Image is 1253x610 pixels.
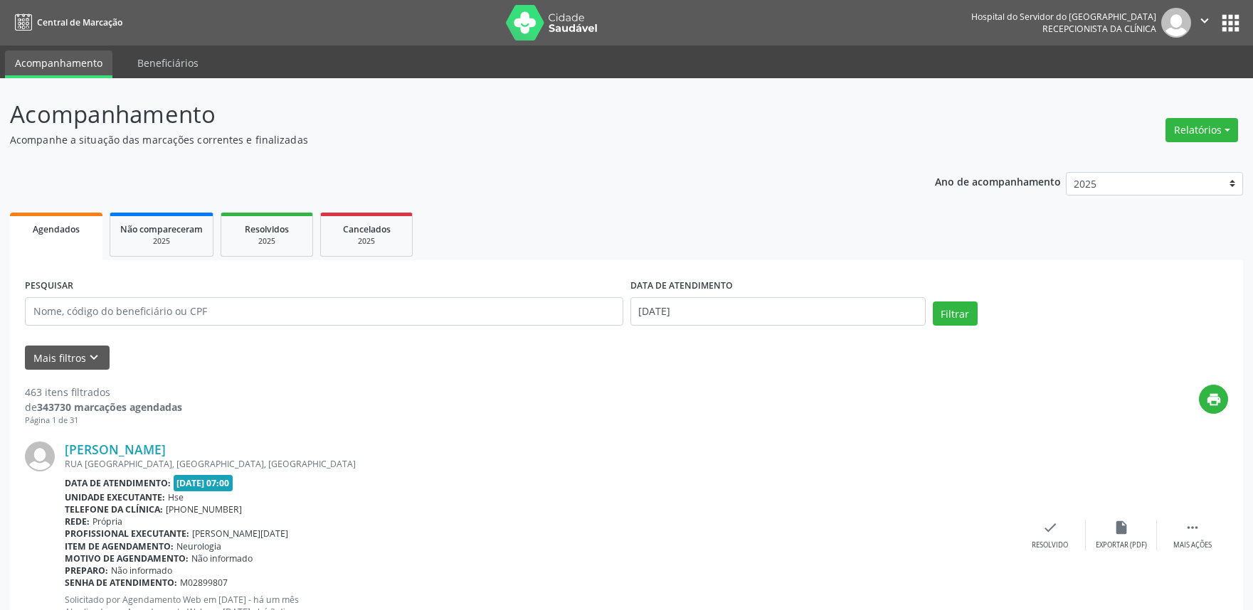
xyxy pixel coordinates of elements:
[1042,520,1058,535] i: check
[935,172,1061,190] p: Ano de acompanhamento
[65,577,177,589] b: Senha de atendimento:
[343,223,391,235] span: Cancelados
[65,442,166,457] a: [PERSON_NAME]
[25,385,182,400] div: 463 itens filtrados
[37,16,122,28] span: Central de Marcação
[10,132,873,147] p: Acompanhe a situação das marcações correntes e finalizadas
[630,275,733,297] label: DATA DE ATENDIMENTO
[1096,540,1147,550] div: Exportar (PDF)
[25,442,55,471] img: img
[33,223,80,235] span: Agendados
[65,528,189,540] b: Profissional executante:
[191,552,253,564] span: Não informado
[933,301,978,326] button: Filtrar
[174,475,233,491] span: [DATE] 07:00
[180,577,228,589] span: M02899807
[168,491,184,503] span: Hse
[1114,520,1129,535] i: insert_drive_file
[25,275,73,297] label: PESQUISAR
[120,223,203,235] span: Não compareceram
[192,528,288,540] span: [PERSON_NAME][DATE]
[65,552,189,564] b: Motivo de agendamento:
[1206,392,1222,407] i: print
[65,515,90,528] b: Rede:
[92,515,122,528] span: Própria
[1161,8,1191,38] img: img
[10,11,122,34] a: Central de Marcação
[1218,11,1243,36] button: apps
[111,564,172,577] span: Não informado
[5,50,112,78] a: Acompanhamento
[1199,385,1228,414] button: print
[86,350,102,365] i: keyboard_arrow_down
[65,491,165,503] b: Unidade executante:
[65,477,171,489] b: Data de atendimento:
[331,236,402,247] div: 2025
[37,400,182,414] strong: 343730 marcações agendadas
[25,414,182,427] div: Página 1 de 31
[65,503,163,515] b: Telefone da clínica:
[231,236,302,247] div: 2025
[1197,13,1212,28] i: 
[1032,540,1068,550] div: Resolvido
[166,503,242,515] span: [PHONE_NUMBER]
[245,223,289,235] span: Resolvidos
[25,400,182,414] div: de
[1165,118,1238,142] button: Relatórios
[25,297,623,326] input: Nome, código do beneficiário ou CPF
[1173,540,1212,550] div: Mais ações
[1042,23,1156,35] span: Recepcionista da clínica
[1191,8,1218,38] button: 
[10,97,873,132] p: Acompanhamento
[630,297,926,326] input: Selecione um intervalo
[176,540,221,552] span: Neurologia
[25,346,110,370] button: Mais filtroskeyboard_arrow_down
[971,11,1156,23] div: Hospital do Servidor do [GEOGRAPHIC_DATA]
[127,50,208,75] a: Beneficiários
[65,564,108,577] b: Preparo:
[65,458,1015,470] div: RUA [GEOGRAPHIC_DATA], [GEOGRAPHIC_DATA], [GEOGRAPHIC_DATA]
[65,540,174,552] b: Item de agendamento:
[1185,520,1200,535] i: 
[120,236,203,247] div: 2025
